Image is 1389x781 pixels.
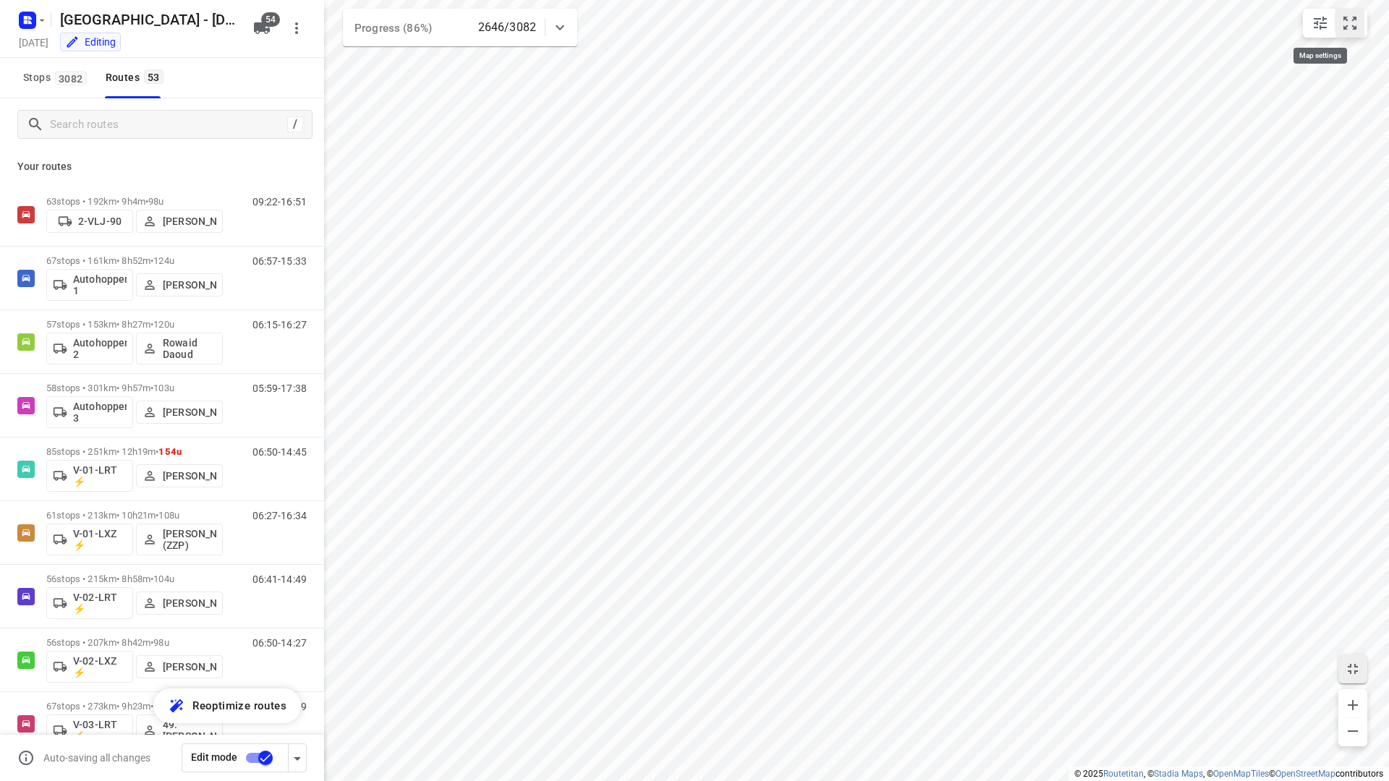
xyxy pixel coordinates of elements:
[46,396,133,428] button: Autohopper 3
[136,333,223,364] button: Rowaid Daoud
[46,510,223,521] p: 61 stops • 213km • 10h21m
[46,255,223,266] p: 67 stops • 161km • 8h52m
[106,69,168,87] div: Routes
[54,8,242,31] h5: Rename
[287,116,303,132] div: /
[55,71,87,85] span: 3082
[1335,9,1364,38] button: Fit zoom
[1074,769,1383,779] li: © 2025 , © , © © contributors
[354,22,432,35] span: Progress (86%)
[163,215,216,227] p: [PERSON_NAME]
[163,528,216,551] p: [PERSON_NAME] (ZZP)
[46,714,133,746] button: V-03-LRT ⚡
[163,719,216,742] p: 49. [PERSON_NAME]
[136,464,223,487] button: [PERSON_NAME]
[1154,769,1203,779] a: Stadia Maps
[191,751,237,763] span: Edit mode
[46,701,223,712] p: 67 stops • 273km • 9h23m
[144,69,163,84] span: 53
[73,719,127,742] p: V-03-LRT ⚡
[163,597,216,609] p: [PERSON_NAME]
[46,196,223,207] p: 63 stops • 192km • 9h4m
[43,752,150,764] p: Auto-saving all changes
[46,573,223,584] p: 56 stops • 215km • 8h58m
[153,688,301,723] button: Reoptimize routes
[153,255,174,266] span: 124u
[153,319,174,330] span: 120u
[261,12,280,27] span: 54
[50,114,287,136] input: Search routes
[73,528,127,551] p: V-01-LXZ ⚡
[46,333,133,364] button: Autohopper 2
[148,196,163,207] span: 98u
[150,255,153,266] span: •
[136,524,223,555] button: [PERSON_NAME] (ZZP)
[1213,769,1269,779] a: OpenMapTiles
[46,460,133,492] button: V-01-LRT ⚡
[163,470,216,482] p: [PERSON_NAME]
[150,701,153,712] span: •
[23,69,91,87] span: Stops
[252,319,307,330] p: 06:15-16:27
[73,464,127,487] p: V-01-LRT ⚡
[252,573,307,585] p: 06:41-14:49
[46,651,133,683] button: V-02-LXZ ⚡
[163,661,216,673] p: [PERSON_NAME]
[252,255,307,267] p: 06:57-15:33
[478,19,536,36] p: 2646/3082
[46,210,133,233] button: 2-VLJ-90
[136,592,223,615] button: [PERSON_NAME]
[150,637,153,648] span: •
[150,573,153,584] span: •
[136,273,223,296] button: [PERSON_NAME]
[65,35,116,49] div: You are currently in edit mode.
[1303,9,1367,38] div: small contained button group
[163,406,216,418] p: [PERSON_NAME]
[46,446,223,457] p: 85 stops • 251km • 12h19m
[252,510,307,521] p: 06:27-16:34
[46,524,133,555] button: V-01-LXZ ⚡
[136,714,223,746] button: 49. [PERSON_NAME]
[46,269,133,301] button: Autohopper 1
[73,337,127,360] p: Autohopper 2
[73,401,127,424] p: Autohopper 3
[73,655,127,678] p: V-02-LXZ ⚡
[158,446,182,457] span: 154u
[247,14,276,43] button: 54
[78,215,122,227] p: 2-VLJ-90
[163,279,216,291] p: [PERSON_NAME]
[136,210,223,233] button: [PERSON_NAME]
[136,401,223,424] button: [PERSON_NAME]
[163,337,216,360] p: Rowaid Daoud
[153,637,169,648] span: 98u
[46,319,223,330] p: 57 stops • 153km • 8h27m
[252,383,307,394] p: 05:59-17:38
[192,696,286,715] span: Reoptimize routes
[153,383,174,393] span: 103u
[46,637,223,648] p: 56 stops • 207km • 8h42m
[145,196,148,207] span: •
[73,273,127,296] p: Autohopper 1
[252,196,307,208] p: 09:22-16:51
[158,510,179,521] span: 108u
[1275,769,1335,779] a: OpenStreetMap
[156,446,158,457] span: •
[46,383,223,393] p: 58 stops • 301km • 9h57m
[17,159,307,174] p: Your routes
[150,319,153,330] span: •
[1103,769,1144,779] a: Routetitan
[343,9,577,46] div: Progress (86%)2646/3082
[150,383,153,393] span: •
[13,34,54,51] h5: [DATE]
[289,748,306,767] div: Driver app settings
[153,573,174,584] span: 104u
[136,655,223,678] button: [PERSON_NAME]
[156,510,158,521] span: •
[252,637,307,649] p: 06:50-14:27
[73,592,127,615] p: V-02-LRT ⚡
[46,587,133,619] button: V-02-LRT ⚡
[252,446,307,458] p: 06:50-14:45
